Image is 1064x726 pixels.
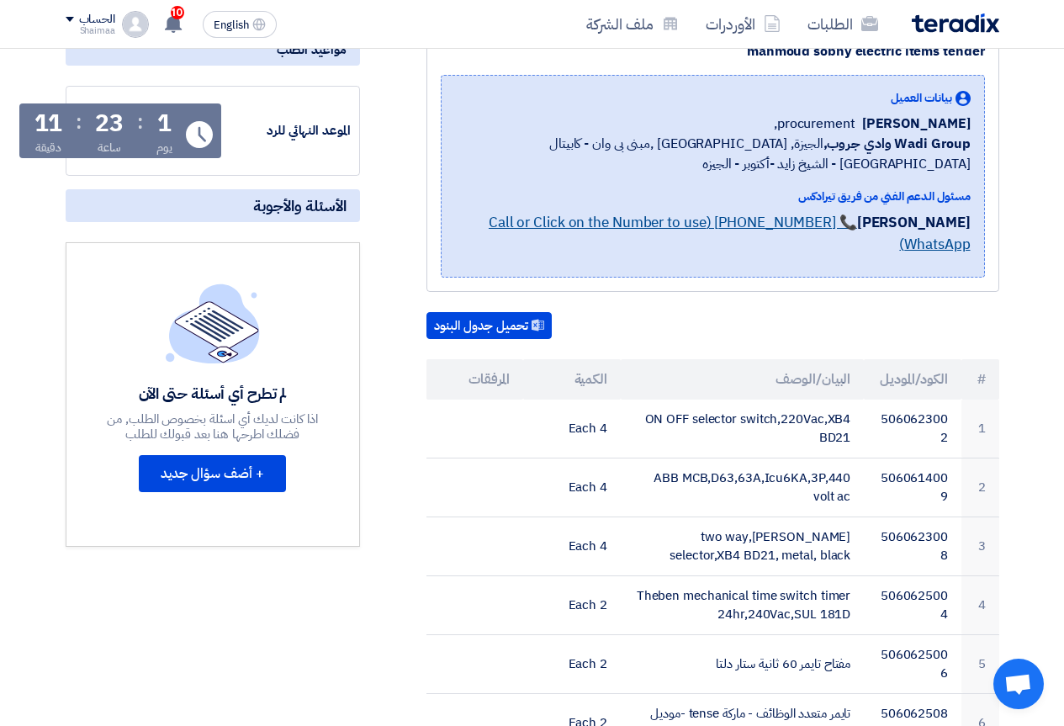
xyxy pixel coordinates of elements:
[35,139,61,156] div: دقيقة
[961,634,999,693] td: 5
[90,411,336,442] div: اذا كانت لديك أي اسئلة بخصوص الطلب, من فضلك اطرحها هنا بعد قبولك للطلب
[621,575,864,634] td: Theben mechanical time switch timer 24hr,240Vac,SUL 181D
[455,134,971,174] span: الجيزة, [GEOGRAPHIC_DATA] ,مبنى بى وان - كابيتال [GEOGRAPHIC_DATA] - الشيخ زايد -أكتوبر - الجيزه
[692,4,794,44] a: الأوردرات
[523,517,621,575] td: 4 Each
[573,4,692,44] a: ملف الشركة
[66,34,360,66] div: مواعيد الطلب
[90,384,336,403] div: لم تطرح أي أسئلة حتى الآن
[891,89,952,107] span: بيانات العميل
[857,212,971,233] strong: [PERSON_NAME]
[961,400,999,458] td: 1
[157,112,172,135] div: 1
[523,458,621,517] td: 4 Each
[864,458,961,517] td: 5060614009
[912,13,999,33] img: Teradix logo
[122,11,149,38] img: profile_test.png
[156,139,172,156] div: يوم
[426,359,524,400] th: المرفقات
[864,517,961,575] td: 5060623008
[823,134,971,154] b: Wadi Group وادي جروب,
[523,400,621,458] td: 4 Each
[441,41,985,61] div: mahmoud sobhy electric items tender
[523,634,621,693] td: 2 Each
[862,114,971,134] span: [PERSON_NAME]
[993,659,1044,709] a: Open chat
[961,575,999,634] td: 4
[171,6,184,19] span: 10
[34,112,63,135] div: 11
[961,517,999,575] td: 3
[523,359,621,400] th: الكمية
[166,284,260,363] img: empty_state_list.svg
[203,11,277,38] button: English
[95,112,124,135] div: 23
[426,312,552,339] button: تحميل جدول البنود
[214,19,249,31] span: English
[225,121,351,140] div: الموعد النهائي للرد
[864,575,961,634] td: 5060625004
[455,188,971,205] div: مسئول الدعم الفني من فريق تيرادكس
[523,575,621,634] td: 2 Each
[253,196,347,215] span: الأسئلة والأجوبة
[621,517,864,575] td: [PERSON_NAME],two way selector,XB4 BD21, metal, black
[137,107,143,137] div: :
[864,400,961,458] td: 5060623002
[621,359,864,400] th: البيان/الوصف
[66,26,115,35] div: Shaimaa
[961,458,999,517] td: 2
[79,13,115,27] div: الحساب
[621,634,864,693] td: مفتاح تايمر 60 ثانية ستار دلتا
[864,634,961,693] td: 5060625006
[489,212,971,255] a: 📞 [PHONE_NUMBER] (Call or Click on the Number to use WhatsApp)
[621,400,864,458] td: ON OFF selector switch,220Vac,XB4 BD21
[139,455,286,492] button: + أضف سؤال جديد
[621,458,864,517] td: ABB MCB,D63,63A,Icu6KA,3P,440 volt ac
[76,107,82,137] div: :
[961,359,999,400] th: #
[774,114,855,134] span: procurement,
[98,139,122,156] div: ساعة
[864,359,961,400] th: الكود/الموديل
[794,4,892,44] a: الطلبات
